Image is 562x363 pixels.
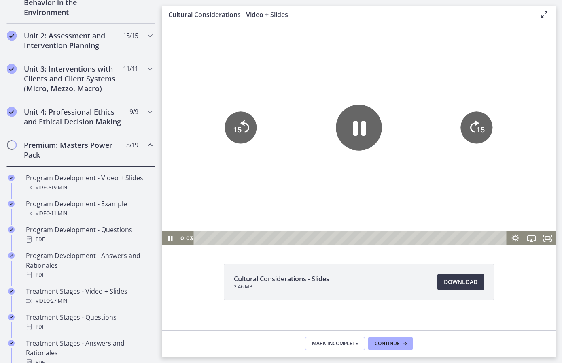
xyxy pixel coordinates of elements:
i: Completed [7,107,17,117]
a: Download [437,274,484,290]
div: PDF [26,270,152,280]
div: Treatment Stages - Video + Slides [26,286,152,306]
h2: Unit 4: Professional Ethics and Ethical Decision Making [24,107,123,126]
span: · 19 min [50,183,67,192]
h3: Cultural Considerations - Video + Slides [168,10,526,19]
span: Download [444,277,477,287]
span: Cultural Considerations - Slides [234,274,329,284]
h2: Premium: Masters Power Pack [24,140,123,160]
div: Video [26,183,152,192]
div: Video [26,296,152,306]
tspan: 15 [315,102,323,111]
button: Fullscreen [377,208,394,222]
div: PDF [26,235,152,244]
span: · 11 min [50,209,67,218]
iframe: Video Lesson [162,23,556,245]
i: Completed [8,340,15,346]
i: Completed [7,64,17,74]
button: Continue [368,337,413,350]
i: Completed [8,288,15,295]
div: Video [26,209,152,218]
span: · 27 min [50,296,67,306]
button: Mark Incomplete [305,337,365,350]
div: Playbar [38,208,341,222]
span: 15 / 15 [123,31,138,41]
button: Skip ahead 15 seconds [299,88,331,120]
i: Completed [7,31,17,41]
span: Mark Incomplete [312,340,358,347]
span: 2.46 MB [234,284,329,290]
button: Show settings menu [345,208,361,222]
h2: Unit 3: Interventions with Clients and Client Systems (Micro, Mezzo, Macro) [24,64,123,93]
tspan: 15 [71,102,79,111]
div: Program Development - Questions [26,225,152,244]
span: 8 / 19 [126,140,138,150]
div: Program Development - Video + Slides [26,173,152,192]
div: Program Development - Answers and Rationales [26,251,152,280]
button: Pause [174,81,220,127]
span: Continue [375,340,400,347]
button: Skip back 15 seconds [63,88,95,120]
h2: Unit 2: Assessment and Intervention Planning [24,31,123,50]
button: Airplay [361,208,377,222]
span: 9 / 9 [129,107,138,117]
div: Treatment Stages - Questions [26,312,152,332]
div: PDF [26,322,152,332]
span: 11 / 11 [123,64,138,74]
i: Completed [8,201,15,207]
i: Completed [8,314,15,320]
i: Completed [8,252,15,259]
div: Program Development - Example [26,199,152,218]
i: Completed [8,175,15,181]
i: Completed [8,226,15,233]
